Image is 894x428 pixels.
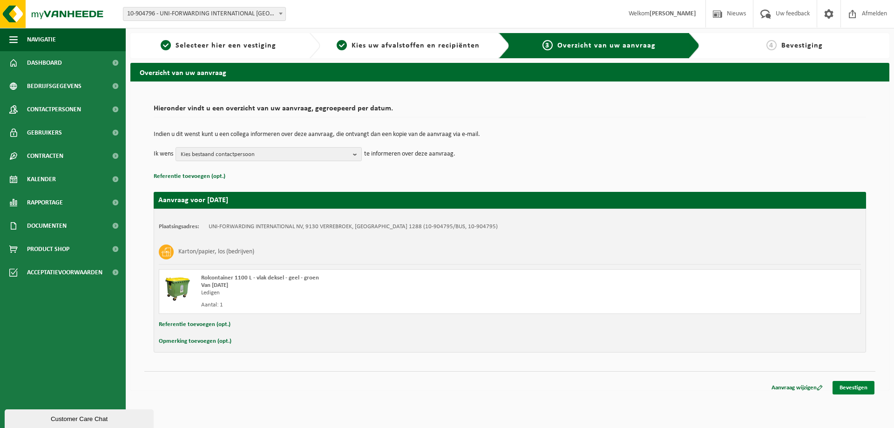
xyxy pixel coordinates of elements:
strong: Van [DATE] [201,282,228,288]
a: 2Kies uw afvalstoffen en recipiënten [325,40,492,51]
a: Aanvraag wijzigen [765,381,830,394]
p: Ik wens [154,147,173,161]
span: Rapportage [27,191,63,214]
button: Referentie toevoegen (opt.) [154,170,225,183]
span: Product Shop [27,238,69,261]
span: Documenten [27,214,67,238]
span: 1 [161,40,171,50]
strong: [PERSON_NAME] [650,10,696,17]
a: Bevestigen [833,381,874,394]
span: 3 [542,40,553,50]
span: Acceptatievoorwaarden [27,261,102,284]
span: Bevestiging [781,42,823,49]
span: Rolcontainer 1100 L - vlak deksel - geel - groen [201,275,319,281]
span: Selecteer hier een vestiging [176,42,276,49]
td: UNI-FORWARDING INTERNATIONAL NV, 9130 VERREBROEK, [GEOGRAPHIC_DATA] 1288 (10-904795/BUS, 10-904795) [209,223,498,231]
button: Opmerking toevoegen (opt.) [159,335,231,347]
h2: Overzicht van uw aanvraag [130,63,889,81]
span: Dashboard [27,51,62,75]
span: Navigatie [27,28,56,51]
button: Kies bestaand contactpersoon [176,147,362,161]
span: Contactpersonen [27,98,81,121]
strong: Aanvraag voor [DATE] [158,197,228,204]
span: 10-904796 - UNI-FORWARDING INTERNATIONAL NV - WILRIJK [123,7,286,21]
p: te informeren over deze aanvraag. [364,147,455,161]
h3: Karton/papier, los (bedrijven) [178,245,254,259]
img: WB-1100-HPE-GN-50.png [164,274,192,302]
span: Overzicht van uw aanvraag [557,42,656,49]
button: Referentie toevoegen (opt.) [159,319,230,331]
strong: Plaatsingsadres: [159,224,199,230]
span: 4 [766,40,777,50]
span: 10-904796 - UNI-FORWARDING INTERNATIONAL NV - WILRIJK [123,7,285,20]
a: 1Selecteer hier een vestiging [135,40,302,51]
span: Kalender [27,168,56,191]
span: Kies uw afvalstoffen en recipiënten [352,42,480,49]
div: Ledigen [201,289,547,297]
div: Aantal: 1 [201,301,547,309]
span: 2 [337,40,347,50]
iframe: chat widget [5,408,156,428]
span: Gebruikers [27,121,62,144]
p: Indien u dit wenst kunt u een collega informeren over deze aanvraag, die ontvangt dan een kopie v... [154,131,866,138]
span: Kies bestaand contactpersoon [181,148,349,162]
span: Contracten [27,144,63,168]
span: Bedrijfsgegevens [27,75,81,98]
h2: Hieronder vindt u een overzicht van uw aanvraag, gegroepeerd per datum. [154,105,866,117]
